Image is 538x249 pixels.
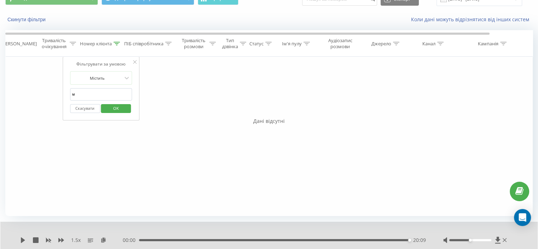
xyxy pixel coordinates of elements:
[124,41,163,47] div: ПІБ співробітника
[323,38,357,50] div: Аудіозапис розмови
[70,88,132,101] input: Введіть значення
[70,61,132,68] div: Фільтрувати за умовою
[413,237,426,244] span: 20:09
[478,41,498,47] div: Кампанія
[371,41,391,47] div: Джерело
[123,237,139,244] span: 00:00
[70,104,100,113] button: Скасувати
[101,104,131,113] button: OK
[514,209,531,226] div: Open Intercom Messenger
[422,41,435,47] div: Канал
[71,237,81,244] span: 1.5 x
[411,16,533,23] a: Коли дані можуть відрізнятися вiд інших систем
[180,38,208,50] div: Тривалість розмови
[469,239,472,242] div: Accessibility label
[5,118,533,125] div: Дані відсутні
[282,41,302,47] div: Ім'я пулу
[5,16,49,23] button: Скинути фільтри
[249,41,264,47] div: Статус
[1,41,37,47] div: [PERSON_NAME]
[106,103,126,114] span: OK
[40,38,68,50] div: Тривалість очікування
[408,239,411,242] div: Accessibility label
[80,41,112,47] div: Номер клієнта
[222,38,238,50] div: Тип дзвінка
